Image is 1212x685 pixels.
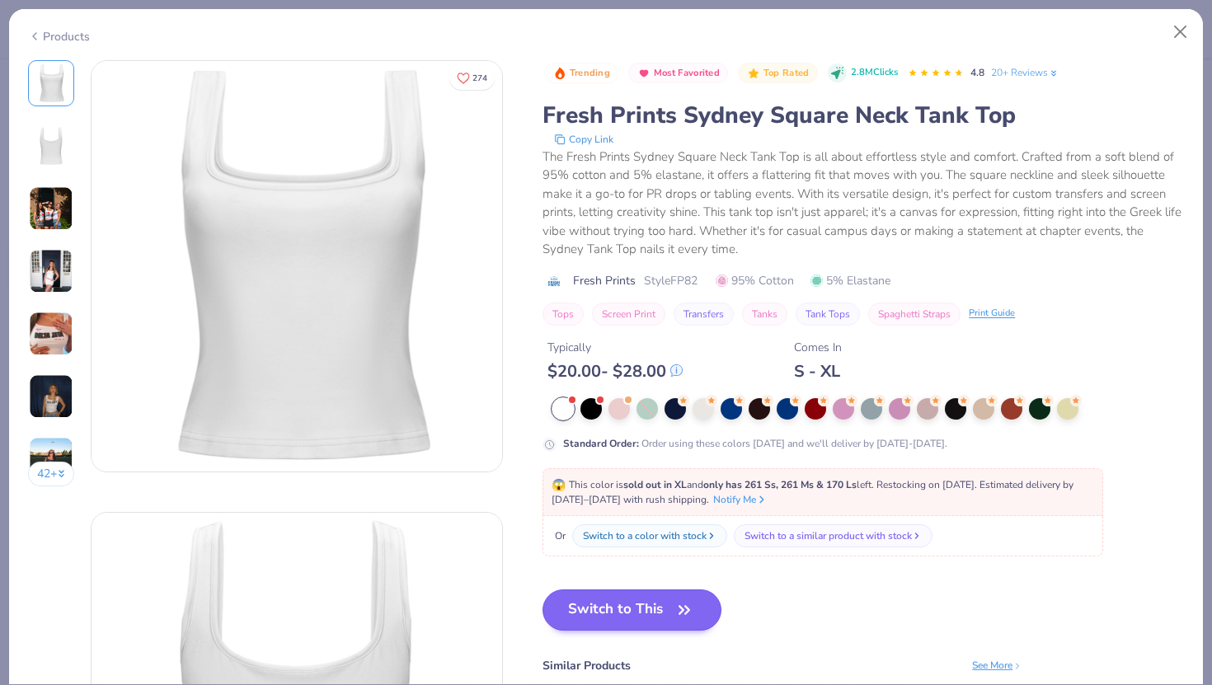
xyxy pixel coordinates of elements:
[713,492,768,507] button: Notify Me
[552,528,566,543] span: Or
[29,186,73,231] img: User generated content
[703,478,857,491] strong: only has 261 Ss, 261 Ms & 170 Ls
[31,126,71,166] img: Back
[734,524,932,547] button: Switch to a similar product with stock
[796,303,860,326] button: Tank Tops
[623,478,687,491] strong: sold out in XL
[592,303,665,326] button: Screen Print
[972,658,1022,673] div: See More
[28,28,90,45] div: Products
[552,477,566,493] span: 😱
[738,63,817,84] button: Badge Button
[868,303,961,326] button: Spaghetti Straps
[553,67,566,80] img: Trending sort
[1165,16,1196,48] button: Close
[29,249,73,293] img: User generated content
[583,528,707,543] div: Switch to a color with stock
[794,339,842,356] div: Comes In
[991,65,1059,80] a: 20+ Reviews
[29,312,73,356] img: User generated content
[763,68,810,77] span: Top Rated
[810,272,890,289] span: 5% Elastane
[628,63,728,84] button: Badge Button
[637,67,651,80] img: Most Favorited sort
[745,528,912,543] div: Switch to a similar product with stock
[794,361,842,382] div: S - XL
[742,303,787,326] button: Tanks
[543,274,565,288] img: brand logo
[31,63,71,103] img: Front
[28,462,75,486] button: 42+
[29,374,73,419] img: User generated content
[472,74,487,82] span: 274
[572,524,727,547] button: Switch to a color with stock
[543,303,584,326] button: Tops
[543,589,721,631] button: Switch to This
[851,66,898,80] span: 2.8M Clicks
[573,272,636,289] span: Fresh Prints
[549,131,618,148] button: copy to clipboard
[544,63,618,84] button: Badge Button
[644,272,698,289] span: Style FP82
[908,60,964,87] div: 4.8 Stars
[543,657,631,674] div: Similar Products
[543,148,1184,259] div: The Fresh Prints Sydney Square Neck Tank Top is all about effortless style and comfort. Crafted f...
[654,68,720,77] span: Most Favorited
[29,437,73,481] img: User generated content
[674,303,734,326] button: Transfers
[970,66,984,79] span: 4.8
[543,100,1184,131] div: Fresh Prints Sydney Square Neck Tank Top
[563,437,639,450] strong: Standard Order :
[969,307,1015,321] div: Print Guide
[547,339,683,356] div: Typically
[547,361,683,382] div: $ 20.00 - $ 28.00
[570,68,610,77] span: Trending
[563,436,947,451] div: Order using these colors [DATE] and we'll deliver by [DATE]-[DATE].
[449,66,495,90] button: Like
[92,61,502,472] img: Front
[716,272,794,289] span: 95% Cotton
[552,478,1073,506] span: This color is and left. Restocking on [DATE]. Estimated delivery by [DATE]–[DATE] with rush shipp...
[747,67,760,80] img: Top Rated sort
